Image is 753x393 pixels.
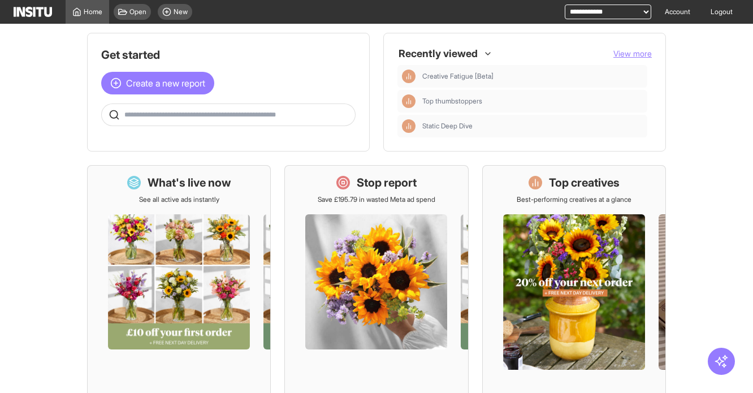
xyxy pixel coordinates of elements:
[422,72,494,81] span: Creative Fatigue [Beta]
[148,175,231,191] h1: What's live now
[402,119,416,133] div: Insights
[174,7,188,16] span: New
[402,70,416,83] div: Insights
[402,94,416,108] div: Insights
[101,47,356,63] h1: Get started
[101,72,214,94] button: Create a new report
[126,76,205,90] span: Create a new report
[422,97,482,106] span: Top thumbstoppers
[549,175,620,191] h1: Top creatives
[422,122,473,131] span: Static Deep Dive
[422,72,643,81] span: Creative Fatigue [Beta]
[613,48,652,59] button: View more
[318,195,435,204] p: Save £195.79 in wasted Meta ad spend
[422,97,643,106] span: Top thumbstoppers
[517,195,631,204] p: Best-performing creatives at a glance
[357,175,417,191] h1: Stop report
[84,7,102,16] span: Home
[14,7,52,17] img: Logo
[129,7,146,16] span: Open
[139,195,219,204] p: See all active ads instantly
[613,49,652,58] span: View more
[422,122,643,131] span: Static Deep Dive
